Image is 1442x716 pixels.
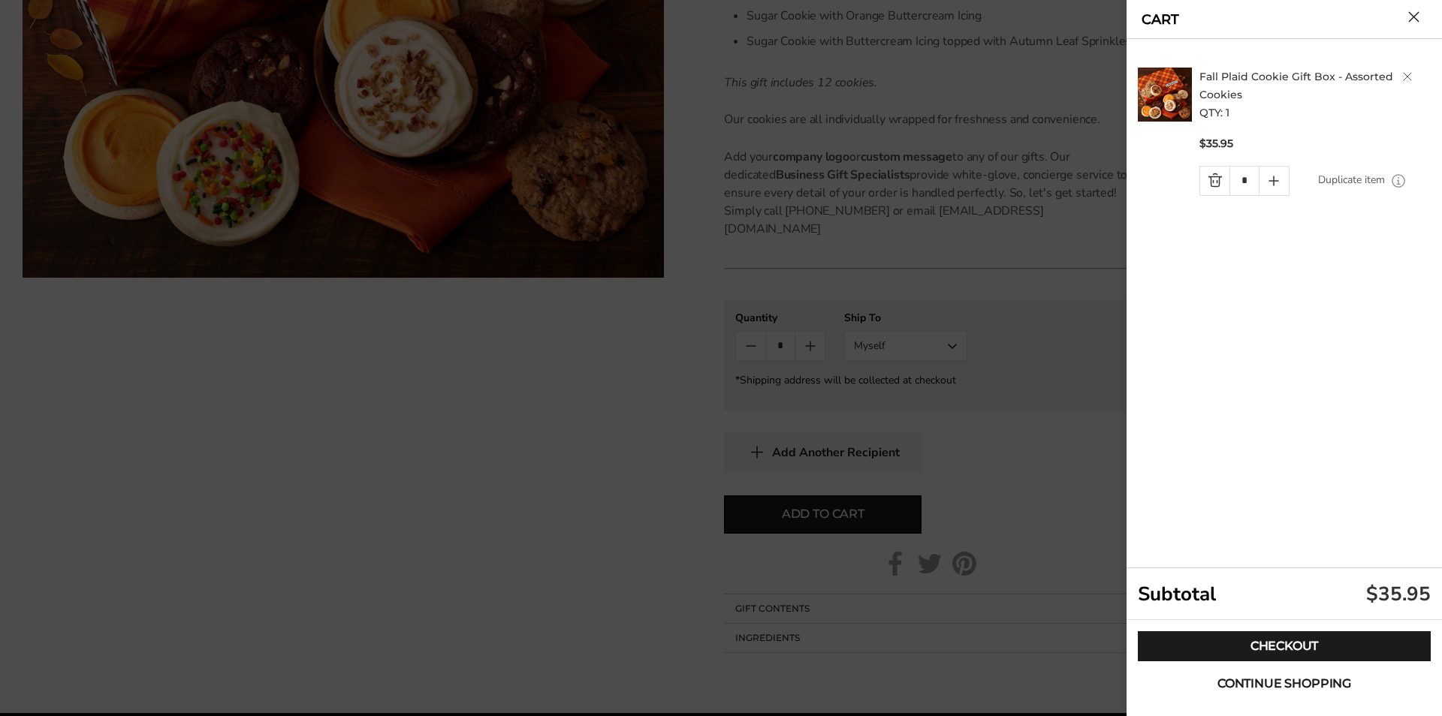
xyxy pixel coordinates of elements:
button: Close cart [1408,11,1419,23]
div: $35.95 [1366,581,1431,607]
a: Quantity plus button [1259,167,1289,195]
div: Subtotal [1127,568,1442,620]
span: $35.95 [1199,137,1233,151]
iframe: Sign Up via Text for Offers [12,659,155,704]
a: Quantity minus button [1200,167,1229,195]
a: CART [1142,13,1179,26]
span: Continue shopping [1217,678,1351,690]
a: Fall Plaid Cookie Gift Box - Assorted Cookies [1199,70,1393,101]
a: Delete product [1403,72,1412,81]
img: C. Krueger's. image [1138,68,1192,122]
a: Checkout [1138,631,1431,661]
button: Continue shopping [1138,669,1431,699]
input: Quantity Input [1229,167,1259,195]
h2: QTY: 1 [1199,68,1435,122]
a: Duplicate item [1318,172,1385,188]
